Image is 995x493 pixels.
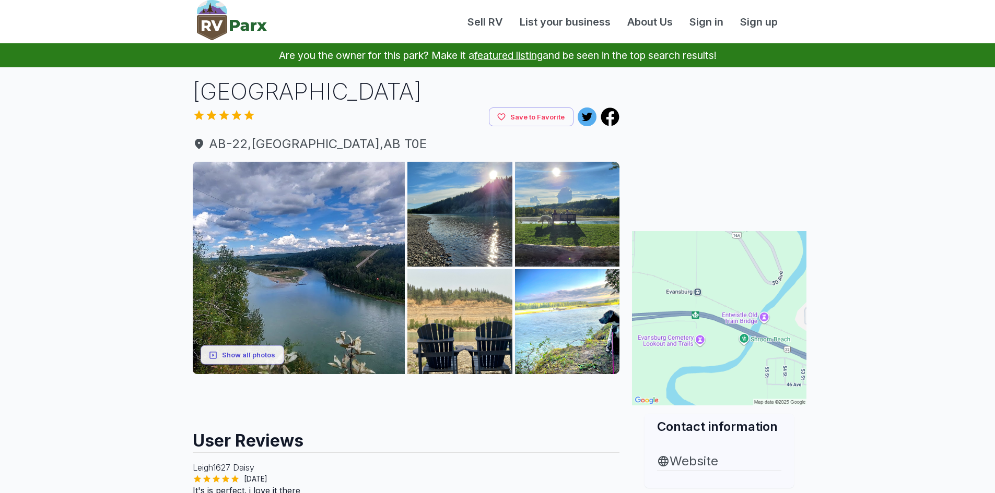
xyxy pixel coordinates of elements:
a: Sign in [681,14,732,30]
a: featured listing [474,49,543,62]
a: Sell RV [459,14,511,30]
a: List your business [511,14,619,30]
a: AB-22,[GEOGRAPHIC_DATA],AB T0E [193,135,620,153]
img: Map for Willey West Campground [632,231,806,405]
span: AB-22 , [GEOGRAPHIC_DATA] , AB T0E [193,135,620,153]
img: AAcXr8oRo_4ihpWZOrenT41PuAUeF_aN1vf_msqdDq0QwPdbKK7fKskrpK_wG_vzuH-sawCNvpQa2ee50xMGTYwi2FgfCqoj9... [407,269,512,374]
p: Are you the owner for this park? Make it a and be seen in the top search results! [13,43,982,67]
h2: Contact information [657,418,781,435]
img: AAcXr8rIRNwwAMkTgAMnaGxURsCPa22nrzODU1GvCeG2tT8aZGOTRIQw-clcgeMp7ziBLDIyKIfmaJ4Q2zehe4FOU9mc9axGK... [407,162,512,267]
img: AAcXr8qJROqKMej37nziIsUHMW1LC4WTQnN1-l7CTlauR54orVq_S4FNTR6UjSPAQwY4w_4Tw_4-TmHuyXVch06PO4avenH-B... [515,162,620,267]
p: Leigh1627 Daisy [193,461,620,474]
iframe: Advertisement [632,76,806,206]
button: Save to Favorite [489,107,573,127]
a: About Us [619,14,681,30]
img: AAcXr8pcdfZwhx5A1BEjvw7iR_gNR2JAJ69GBxVFPtweRwtvwTfmTYLfIv5o098Px8rk7XQZ_TpaZh4-T36iWgSzU_AENQ-nd... [193,162,405,374]
a: Website [657,452,781,471]
a: Sign up [732,14,786,30]
h2: User Reviews [193,421,620,452]
h1: [GEOGRAPHIC_DATA] [193,76,620,107]
span: [DATE] [240,474,272,484]
img: AAcXr8qhQFV3NO_9vVPp1H1okATS0eFzMCa9lVpEzYFr1ToYa1FaG5puyE7LcWoDeNj-ITpMDLCnfZjKYyIfDTYQ55zTeBS7n... [515,269,620,374]
iframe: Advertisement [193,374,620,421]
button: Show all photos [201,345,284,365]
